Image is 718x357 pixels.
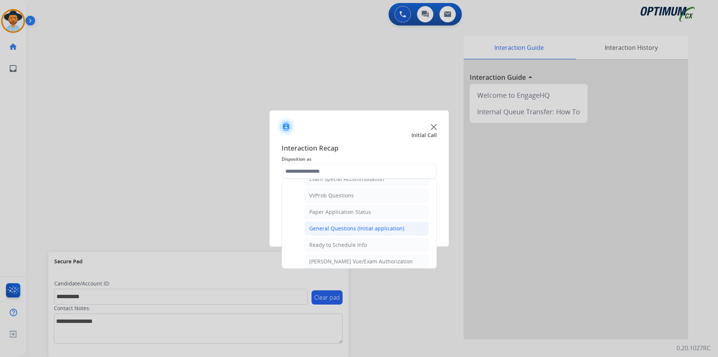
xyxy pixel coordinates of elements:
span: Interaction Recap [282,143,437,155]
span: Initial Call [411,131,437,139]
p: 0.20.1027RC [676,344,711,353]
div: Ready to Schedule Info [309,241,367,249]
span: Disposition as [282,155,437,164]
div: Paper Application Status [309,208,371,216]
div: Exam Special Accommodation [309,175,384,183]
div: VVProb Questions [309,192,354,199]
img: contactIcon [277,118,295,136]
div: General Questions (Initial application) [309,225,404,232]
div: [PERSON_NAME] Vue/Exam Authorization [309,258,413,265]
